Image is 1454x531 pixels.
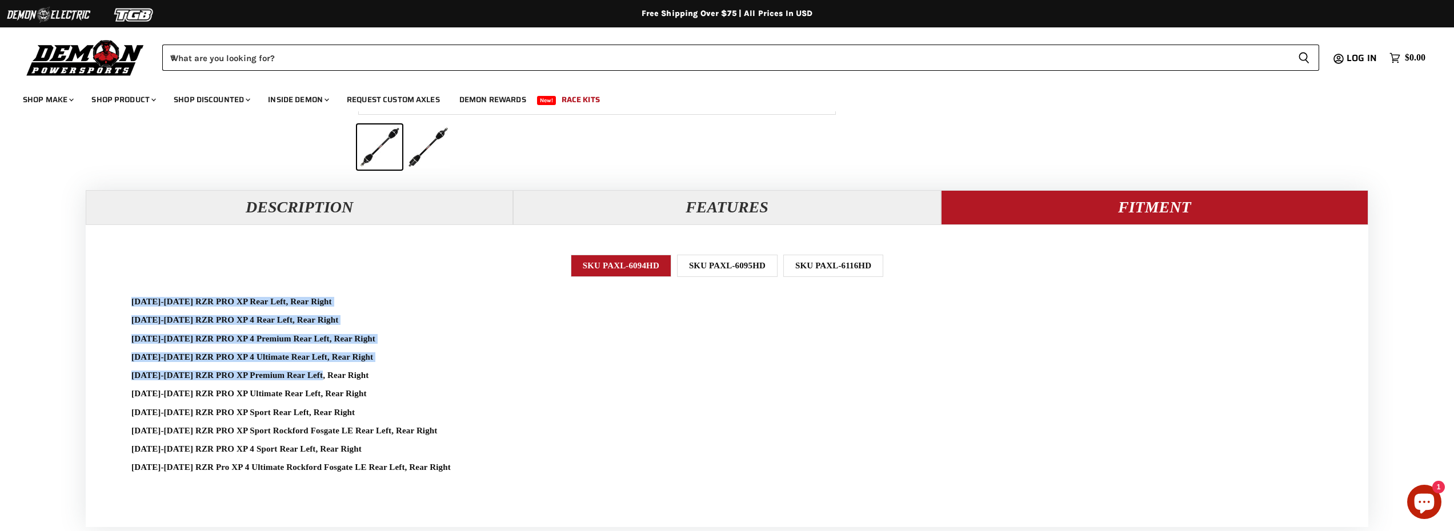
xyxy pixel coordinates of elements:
img: Demon Electric Logo 2 [6,4,91,26]
img: TGB Logo 2 [91,4,177,26]
p: [DATE]-[DATE] RZR PRO XP 4 Rear Left, Rear Right [131,315,1323,325]
p: [DATE]-[DATE] RZR PRO XP 4 Premium Rear Left, Rear Right [131,334,1323,344]
form: Product [162,45,1319,71]
p: [DATE]-[DATE] RZR Pro XP 4 Ultimate Rockford Fosgate LE Rear Left, Rear Right [131,462,1323,472]
p: [DATE]-[DATE] RZR PRO XP Sport Rear Left, Rear Right [131,408,1323,417]
p: [DATE]-[DATE] RZR PRO XP 4 Sport Rear Left, Rear Right [131,444,1323,454]
a: Shop Discounted [165,88,257,111]
p: [DATE]-[DATE] RZR PRO XP Rear Left, Rear Right [131,297,1323,307]
a: Log in [1341,53,1384,63]
a: Shop Make [14,88,81,111]
a: Shop Product [83,88,163,111]
p: [DATE]-[DATE] RZR PRO XP Sport Rockford Fosgate LE Rear Left, Rear Right [131,426,1323,436]
a: Request Custom Axles [338,88,448,111]
a: Demon Rewards [451,88,535,111]
div: SKU PAXL-6094HD [571,255,671,277]
a: Race Kits [553,88,608,111]
inbox-online-store-chat: Shopify online store chat [1404,485,1445,522]
div: Free Shipping Over $75 | All Prices In USD [270,9,1184,19]
p: [DATE]-[DATE] RZR PRO XP Ultimate Rear Left, Rear Right [131,389,1323,399]
input: When autocomplete results are available use up and down arrows to review and enter to select [162,45,1289,71]
a: Inside Demon [259,88,336,111]
button: Polaris RZR PRO XP Demon Heavy Duty Axle thumbnail [357,124,402,170]
button: Search [1289,45,1319,71]
span: New! [537,96,556,105]
ul: Main menu [14,83,1423,111]
button: Description [86,190,513,224]
span: $0.00 [1405,53,1425,63]
div: SKU PAXL-6095HD [677,255,778,277]
div: SKU PAXL-6116HD [783,255,883,277]
p: [DATE]-[DATE] RZR PRO XP Premium Rear Left, Rear Right [131,371,1323,380]
span: Log in [1347,51,1377,65]
p: [DATE]-[DATE] RZR PRO XP 4 Ultimate Rear Left, Rear Right [131,352,1323,362]
a: $0.00 [1384,50,1431,66]
button: Fitment [941,190,1368,224]
button: Polaris RZR PRO XP Demon Heavy Duty Axle thumbnail [406,124,451,170]
img: Demon Powersports [23,37,148,78]
button: Features [513,190,940,224]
